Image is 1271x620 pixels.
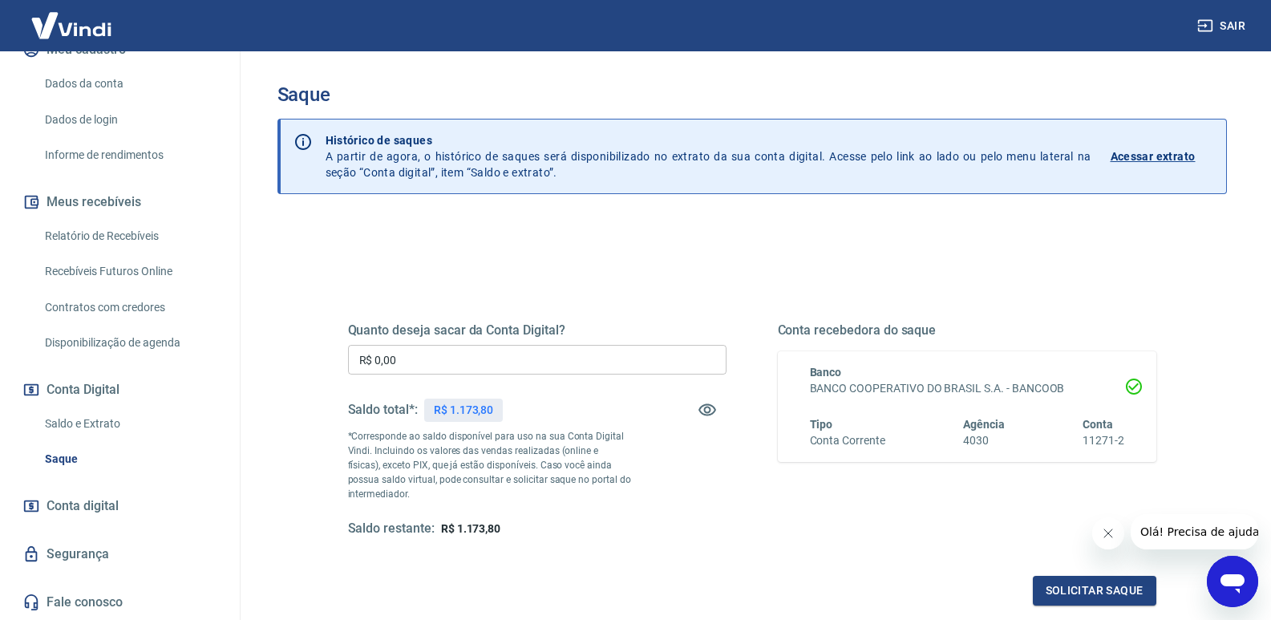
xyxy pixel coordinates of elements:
[348,402,418,418] h5: Saldo total*:
[810,380,1124,397] h6: BANCO COOPERATIVO DO BRASIL S.A. - BANCOOB
[810,418,833,431] span: Tipo
[47,495,119,517] span: Conta digital
[963,432,1005,449] h6: 4030
[19,184,221,220] button: Meus recebíveis
[38,220,221,253] a: Relatório de Recebíveis
[1092,517,1124,549] iframe: Fechar mensagem
[441,522,500,535] span: R$ 1.173,80
[348,322,727,338] h5: Quanto deseja sacar da Conta Digital?
[1083,432,1124,449] h6: 11271-2
[1111,132,1213,180] a: Acessar extrato
[1207,556,1258,607] iframe: Botão para abrir a janela de mensagens
[38,103,221,136] a: Dados de login
[326,132,1091,180] p: A partir de agora, o histórico de saques será disponibilizado no extrato da sua conta digital. Ac...
[1194,11,1252,41] button: Sair
[277,83,1227,106] h3: Saque
[38,255,221,288] a: Recebíveis Futuros Online
[963,418,1005,431] span: Agência
[326,132,1091,148] p: Histórico de saques
[1033,576,1156,606] button: Solicitar saque
[1111,148,1196,164] p: Acessar extrato
[38,291,221,324] a: Contratos com credores
[19,372,221,407] button: Conta Digital
[810,366,842,379] span: Banco
[810,432,885,449] h6: Conta Corrente
[38,67,221,100] a: Dados da conta
[434,402,493,419] p: R$ 1.173,80
[19,1,123,50] img: Vindi
[348,429,632,501] p: *Corresponde ao saldo disponível para uso na sua Conta Digital Vindi. Incluindo os valores das ve...
[38,443,221,476] a: Saque
[1131,514,1258,549] iframe: Mensagem da empresa
[348,521,435,537] h5: Saldo restante:
[38,407,221,440] a: Saldo e Extrato
[19,488,221,524] a: Conta digital
[1083,418,1113,431] span: Conta
[19,585,221,620] a: Fale conosco
[19,537,221,572] a: Segurança
[38,326,221,359] a: Disponibilização de agenda
[38,139,221,172] a: Informe de rendimentos
[778,322,1156,338] h5: Conta recebedora do saque
[10,11,135,24] span: Olá! Precisa de ajuda?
